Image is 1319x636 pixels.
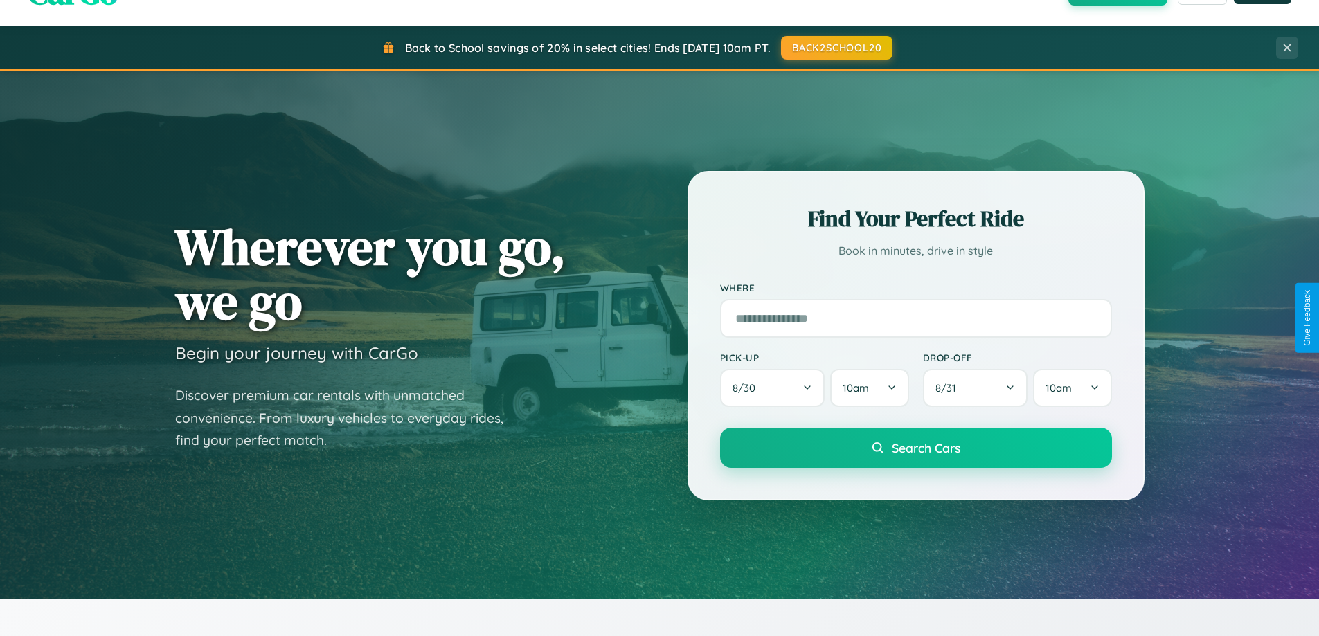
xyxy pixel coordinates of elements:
button: BACK2SCHOOL20 [781,36,892,60]
span: 10am [843,381,869,394]
div: Give Feedback [1302,290,1312,346]
button: 8/31 [923,369,1028,407]
span: 8 / 30 [733,381,762,394]
button: 10am [830,369,908,407]
span: Search Cars [892,440,960,455]
p: Discover premium car rentals with unmatched convenience. From luxury vehicles to everyday rides, ... [175,384,521,452]
span: 10am [1046,381,1072,394]
h3: Begin your journey with CarGo [175,343,418,363]
label: Drop-off [923,352,1112,363]
span: Back to School savings of 20% in select cities! Ends [DATE] 10am PT. [405,41,771,55]
h2: Find Your Perfect Ride [720,203,1112,234]
h1: Wherever you go, we go [175,219,566,329]
label: Pick-up [720,352,909,363]
button: 10am [1033,369,1111,407]
p: Book in minutes, drive in style [720,241,1112,261]
button: 8/30 [720,369,825,407]
label: Where [720,282,1112,293]
button: Search Cars [720,428,1112,468]
span: 8 / 31 [935,381,963,394]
